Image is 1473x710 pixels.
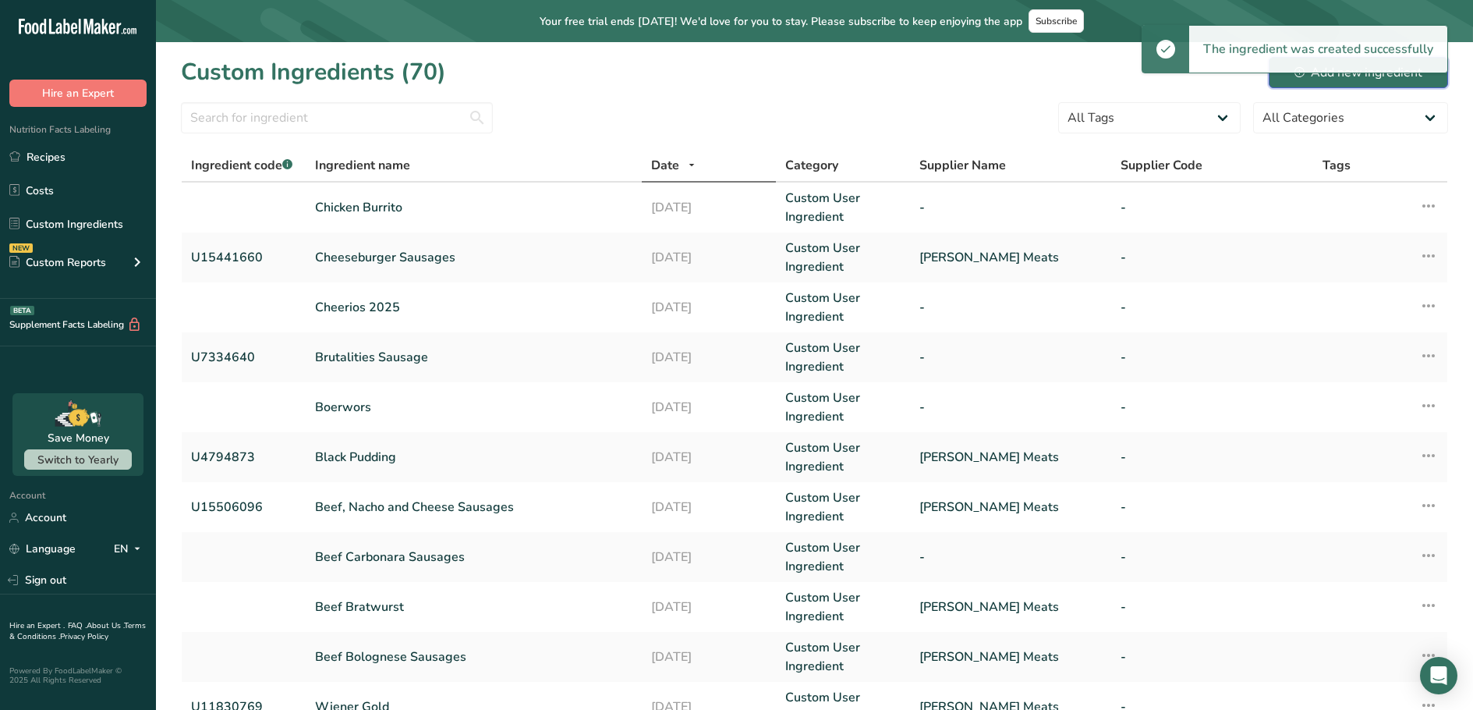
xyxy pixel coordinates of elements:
a: [PERSON_NAME] Meats [919,498,1102,517]
a: - [919,548,1102,566]
div: Powered By FoodLabelMaker © 2025 All Rights Reserved [9,666,147,685]
a: Chicken Burrito [315,198,632,217]
a: - [919,398,1102,417]
span: Category [785,156,838,175]
a: [DATE] [651,348,767,367]
a: - [919,198,1102,217]
div: The ingredient was created successfully [1189,26,1447,73]
div: NEW [9,243,33,253]
span: Ingredient code [191,157,292,174]
div: Save Money [48,430,109,446]
div: Open Intercom Messenger [1420,657,1457,694]
a: Beef, Nacho and Cheese Sausages [315,498,632,517]
a: Hire an Expert . [9,620,65,631]
a: Terms & Conditions . [9,620,146,642]
a: Custom User Ingredient [785,538,901,576]
a: [DATE] [651,248,767,267]
a: [PERSON_NAME] Meats [919,248,1102,267]
a: Beef Carbonara Sausages [315,548,632,566]
a: Custom User Ingredient [785,189,901,226]
a: [DATE] [651,598,767,616]
div: Custom Reports [9,254,106,271]
a: [PERSON_NAME] Meats [919,448,1102,467]
a: - [1121,448,1303,467]
a: [DATE] [651,498,767,517]
span: Ingredient name [315,156,410,175]
a: - [919,298,1102,317]
button: Switch to Yearly [24,449,132,470]
a: - [1121,648,1303,666]
a: About Us . [87,620,124,631]
a: Custom User Ingredient [785,289,901,326]
a: - [1121,348,1303,367]
a: Custom User Ingredient [785,239,901,276]
a: [PERSON_NAME] Meats [919,598,1102,616]
a: Black Pudding [315,448,632,467]
a: [DATE] [651,448,767,467]
span: Tags [1323,156,1351,175]
a: - [1121,548,1303,566]
span: Subscribe [1036,15,1077,27]
a: [DATE] [651,298,767,317]
div: BETA [10,306,34,315]
span: Date [651,156,679,175]
a: Privacy Policy [60,631,108,642]
a: [DATE] [651,198,767,217]
button: Subscribe [1029,9,1084,33]
span: Supplier Code [1121,156,1202,175]
a: - [1121,198,1303,217]
a: Boerwors [315,398,632,417]
a: Custom User Ingredient [785,588,901,626]
a: - [1121,248,1303,267]
a: Custom User Ingredient [785,638,901,676]
a: Cheeseburger Sausages [315,248,632,267]
a: Beef Bratwurst [315,598,632,616]
a: - [1121,398,1303,417]
a: [DATE] [651,398,767,417]
a: [DATE] [651,648,767,666]
a: Brutalities Sausage [315,348,632,367]
a: - [1121,598,1303,616]
a: Beef Bolognese Sausages [315,648,632,666]
span: Supplier Name [919,156,1006,175]
span: Your free trial ends [DATE]! We'd love for you to stay. Please subscribe to keep enjoying the app [540,13,1022,30]
a: [PERSON_NAME] Meats [919,648,1102,666]
a: Custom User Ingredient [785,438,901,476]
a: U15506096 [191,498,296,517]
a: - [1121,498,1303,517]
a: Custom User Ingredient [785,488,901,526]
div: EN [114,540,147,559]
a: - [919,348,1102,367]
a: Cheerios 2025 [315,298,632,317]
button: Hire an Expert [9,80,147,107]
a: U15441660 [191,248,296,267]
h1: Custom Ingredients (70) [181,55,446,90]
a: [DATE] [651,548,767,566]
a: - [1121,298,1303,317]
a: FAQ . [68,620,87,631]
a: U7334640 [191,348,296,367]
input: Search for ingredient [181,102,493,133]
a: Custom User Ingredient [785,389,901,426]
a: Custom User Ingredient [785,339,901,376]
span: Switch to Yearly [37,453,119,467]
a: U4794873 [191,448,296,467]
a: Language [9,535,76,563]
